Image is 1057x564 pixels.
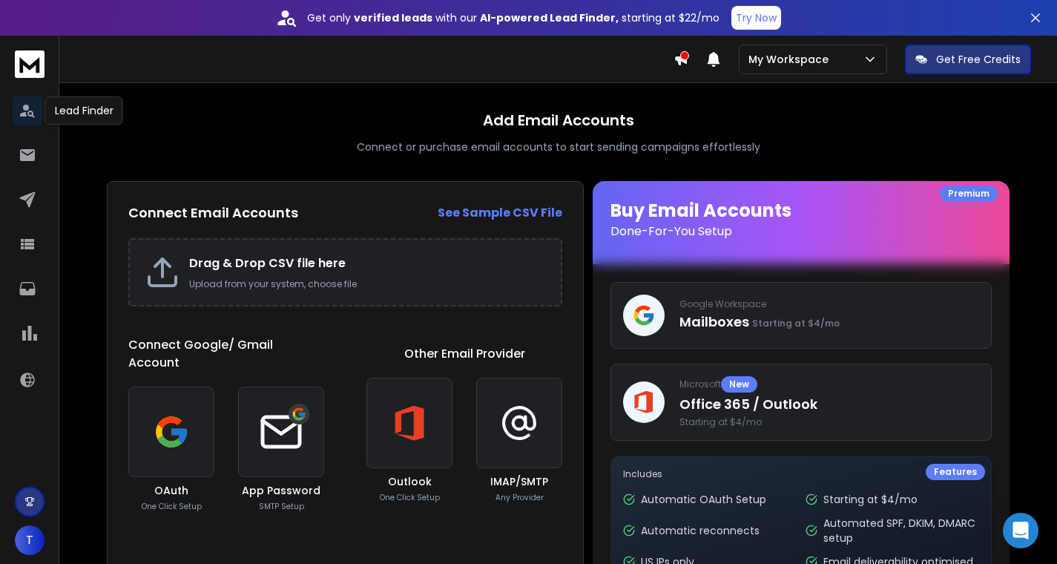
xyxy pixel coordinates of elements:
strong: AI-powered Lead Finder, [480,10,619,25]
h1: Connect Google/ Gmail Account [128,336,324,372]
p: Any Provider [495,492,544,503]
div: Premium [940,186,998,202]
h1: Buy Email Accounts [610,199,992,240]
p: Upload from your system, choose file [189,278,546,290]
p: Connect or purchase email accounts to start sending campaigns effortlessly [357,140,760,154]
h3: IMAP/SMTP [490,474,548,489]
p: Mailboxes [679,312,979,332]
strong: See Sample CSV File [438,204,562,221]
p: Microsoft [679,376,979,393]
p: One Click Setup [142,501,202,512]
h1: Add Email Accounts [483,110,634,131]
p: Automatic reconnects [641,523,760,538]
p: My Workspace [748,52,834,67]
div: Open Intercom Messenger [1003,513,1038,548]
p: Google Workspace [679,298,979,310]
h2: Connect Email Accounts [128,203,298,223]
div: Features [926,464,985,480]
p: Starting at $4/mo [823,492,918,507]
span: Starting at $4/mo [679,416,979,428]
a: See Sample CSV File [438,204,562,222]
span: Starting at $4/mo [752,317,840,329]
p: One Click Setup [380,492,440,503]
h3: Outlook [388,474,432,489]
p: Includes [623,468,979,480]
p: Automatic OAuth Setup [641,492,766,507]
h3: OAuth [154,483,188,498]
img: logo [15,50,45,78]
h3: App Password [242,483,320,498]
p: Try Now [736,10,777,25]
div: New [721,376,757,393]
p: SMTP Setup [259,501,304,512]
p: Get only with our starting at $22/mo [307,10,720,25]
div: Lead Finder [45,96,123,125]
p: Automated SPF, DKIM, DMARC setup [823,516,979,545]
button: Get Free Credits [905,45,1031,74]
button: Try Now [731,6,781,30]
p: Office 365 / Outlook [679,394,979,415]
button: T [15,525,45,555]
h2: Drag & Drop CSV file here [189,255,546,272]
p: Get Free Credits [936,52,1021,67]
h1: Other Email Provider [404,345,525,363]
p: Done-For-You Setup [610,223,992,240]
strong: verified leads [354,10,432,25]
